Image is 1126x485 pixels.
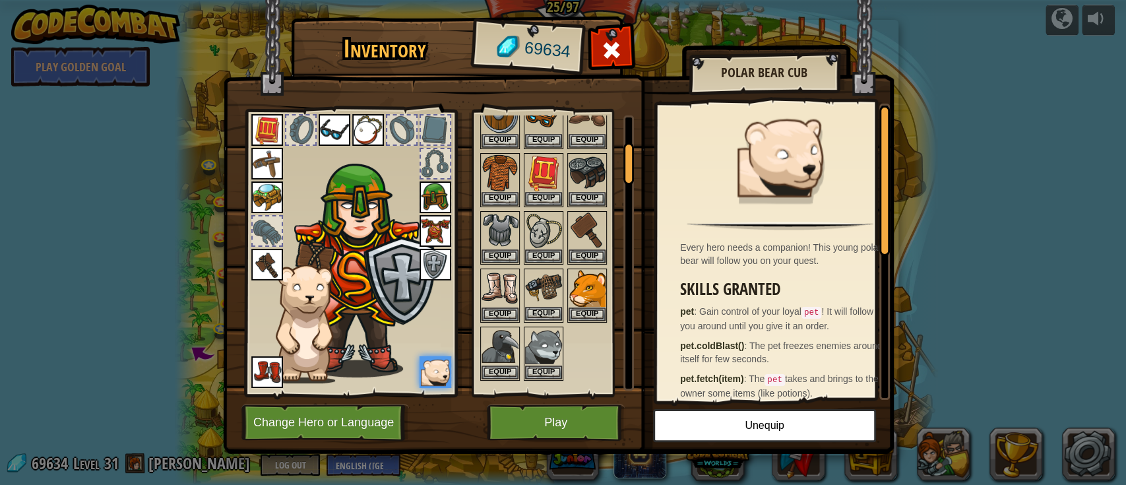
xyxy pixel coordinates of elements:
[251,356,283,388] img: portrait.png
[694,306,699,317] span: :
[569,192,606,206] button: Equip
[525,366,562,379] button: Equip
[737,113,823,199] img: portrait.png
[680,373,743,384] strong: pet.fetch(item)
[251,249,283,280] img: portrait.png
[251,181,283,213] img: portrait.png
[680,241,887,267] div: Every hero needs a companion! This young polar bear will follow you on your quest.
[743,373,749,384] span: :
[251,148,283,179] img: portrait.png
[482,307,518,321] button: Equip
[8,9,95,20] span: Hi. Need any help?
[569,154,606,191] img: portrait.png
[525,154,562,191] img: portrait.png
[487,404,625,441] button: Play
[274,265,335,383] img: Polar-bear-cub-paper-doll.png
[294,135,436,377] img: female.png
[744,340,749,351] span: :
[482,212,518,249] img: portrait.png
[653,409,876,442] button: Unequip
[482,270,518,307] img: portrait.png
[525,249,562,263] button: Equip
[319,114,350,146] img: portrait.png
[420,356,451,388] img: portrait.png
[569,307,606,321] button: Equip
[300,35,468,63] h1: Inventory
[680,306,694,317] strong: pet
[524,36,571,64] span: 69634
[680,306,873,331] span: Gain control of your loyal ! It will follow you around until you give it an order.
[525,192,562,206] button: Equip
[765,374,785,386] code: pet
[702,65,826,80] h2: Polar Bear Cub
[525,270,562,307] img: portrait.png
[251,114,283,146] img: portrait.png
[569,134,606,148] button: Equip
[687,222,873,230] img: hr.png
[525,328,562,365] img: portrait.png
[525,307,562,321] button: Equip
[482,192,518,206] button: Equip
[680,373,878,399] span: The takes and brings to the owner some items (like potions).
[569,212,606,249] img: portrait.png
[420,215,451,247] img: portrait.png
[482,134,518,148] button: Equip
[680,280,887,298] h3: Skills Granted
[482,366,518,379] button: Equip
[569,270,606,307] img: portrait.png
[420,249,451,280] img: portrait.png
[680,340,882,364] span: The pet freezes enemies around itself for few seconds.
[569,249,606,263] button: Equip
[801,307,822,319] code: pet
[420,181,451,213] img: portrait.png
[482,154,518,191] img: portrait.png
[680,340,744,351] strong: pet.coldBlast()
[241,404,409,441] button: Change Hero or Language
[482,328,518,365] img: portrait.png
[525,134,562,148] button: Equip
[482,249,518,263] button: Equip
[352,114,384,146] img: portrait.png
[525,212,562,249] img: portrait.png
